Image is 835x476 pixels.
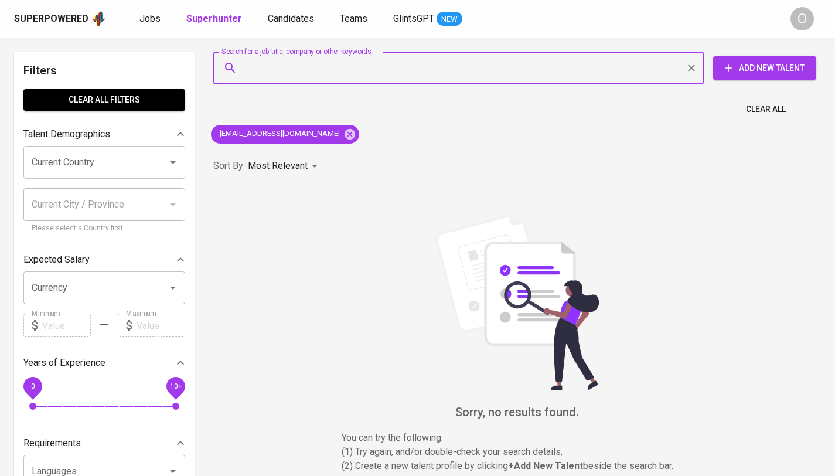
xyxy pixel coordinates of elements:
[683,60,700,76] button: Clear
[790,7,814,30] div: O
[23,356,105,370] p: Years of Experience
[746,102,786,117] span: Clear All
[14,12,88,26] div: Superpowered
[741,98,790,120] button: Clear All
[211,125,359,144] div: [EMAIL_ADDRESS][DOMAIN_NAME]
[169,382,182,390] span: 10+
[23,89,185,111] button: Clear All filters
[248,155,322,177] div: Most Relevant
[186,12,244,26] a: Superhunter
[342,431,693,445] p: You can try the following :
[165,280,181,296] button: Open
[437,13,462,25] span: NEW
[42,314,91,337] input: Value
[393,12,462,26] a: GlintsGPT NEW
[137,314,185,337] input: Value
[722,61,807,76] span: Add New Talent
[213,159,243,173] p: Sort By
[23,127,110,141] p: Talent Demographics
[23,351,185,375] div: Years of Experience
[508,460,583,471] b: + Add New Talent
[393,13,434,24] span: GlintsGPT
[30,382,35,390] span: 0
[33,93,176,107] span: Clear All filters
[23,123,185,146] div: Talent Demographics
[340,13,367,24] span: Teams
[139,12,163,26] a: Jobs
[32,223,177,234] p: Please select a Country first
[342,459,693,473] p: (2) Create a new talent profile by clicking beside the search bar.
[139,13,161,24] span: Jobs
[340,12,370,26] a: Teams
[23,436,81,450] p: Requirements
[213,403,821,421] h6: Sorry, no results found.
[23,61,185,80] h6: Filters
[186,13,242,24] b: Superhunter
[430,215,605,390] img: file_searching.svg
[268,12,316,26] a: Candidates
[342,445,693,459] p: (1) Try again, and/or double-check your search details,
[23,248,185,271] div: Expected Salary
[713,56,816,80] button: Add New Talent
[248,159,308,173] p: Most Relevant
[211,128,347,140] span: [EMAIL_ADDRESS][DOMAIN_NAME]
[268,13,314,24] span: Candidates
[165,154,181,171] button: Open
[23,431,185,455] div: Requirements
[23,253,90,267] p: Expected Salary
[91,10,107,28] img: app logo
[14,10,107,28] a: Superpoweredapp logo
